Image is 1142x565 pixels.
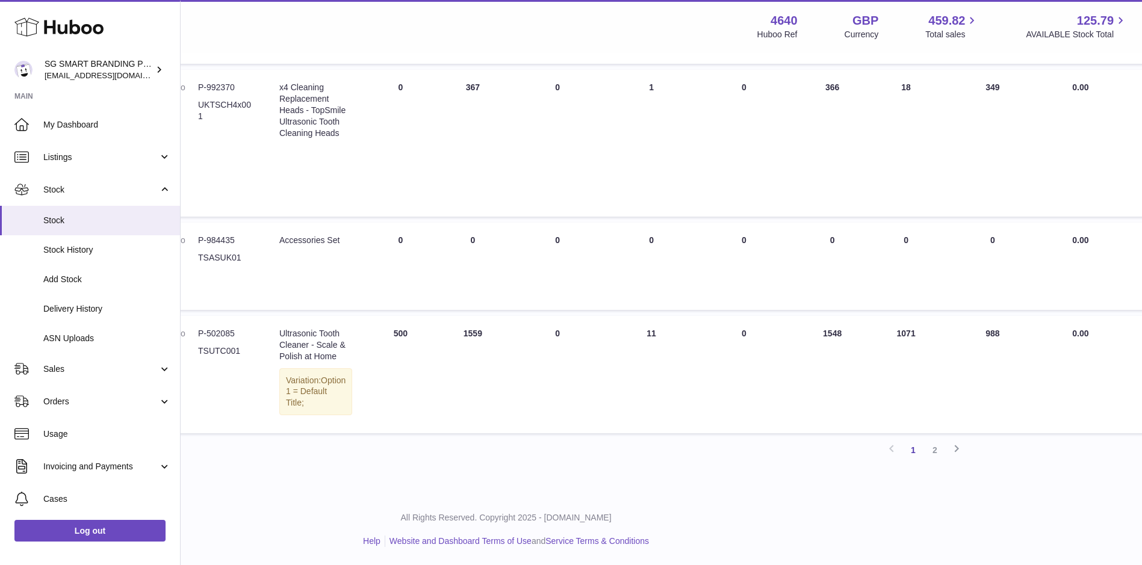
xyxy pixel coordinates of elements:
[364,223,436,310] td: 0
[43,396,158,407] span: Orders
[436,223,509,310] td: 0
[198,328,255,339] dd: P-502085
[792,70,874,217] td: 366
[874,316,939,433] td: 1071
[939,70,1047,217] td: 349
[279,368,352,416] div: Variation:
[1072,329,1088,338] span: 0.00
[45,70,177,80] span: [EMAIL_ADDRESS][DOMAIN_NAME]
[43,493,171,505] span: Cases
[389,536,532,546] a: Website and Dashboard Terms of Use
[286,375,346,408] span: Option 1 = Default Title;
[364,70,436,217] td: 0
[43,428,171,440] span: Usage
[198,345,255,368] dd: TSUTC001
[606,316,697,433] td: 11
[606,70,697,217] td: 1
[1026,29,1128,40] span: AVAILABLE Stock Total
[43,461,158,472] span: Invoicing and Payments
[939,316,1047,433] td: 988
[43,215,171,226] span: Stock
[509,223,606,310] td: 0
[43,363,158,375] span: Sales
[606,223,697,310] td: 0
[43,303,171,315] span: Delivery History
[45,58,153,81] div: SG SMART BRANDING PTE. LTD.
[279,328,352,362] div: Ultrasonic Tooth Cleaner - Scale & Polish at Home
[792,316,874,433] td: 1548
[925,13,979,40] a: 459.82 Total sales
[43,119,171,131] span: My Dashboard
[845,29,879,40] div: Currency
[363,536,380,546] a: Help
[198,235,255,246] dd: P-984435
[43,274,171,285] span: Add Stock
[385,536,649,547] li: and
[757,29,798,40] div: Huboo Ref
[198,252,255,275] dd: TSASUK01
[43,184,158,196] span: Stock
[198,82,255,93] dd: P-992370
[509,316,606,433] td: 0
[1072,235,1088,245] span: 0.00
[43,244,171,256] span: Stock History
[35,512,977,523] p: All Rights Reserved. Copyright 2025 - [DOMAIN_NAME]
[436,70,509,217] td: 367
[364,316,436,433] td: 500
[1077,13,1114,29] span: 125.79
[928,13,965,29] span: 459.82
[742,82,746,92] span: 0
[874,223,939,310] td: 0
[1026,13,1128,40] a: 125.79 AVAILABLE Stock Total
[939,223,1047,310] td: 0
[771,13,798,29] strong: 4640
[902,439,924,461] a: 1
[925,29,979,40] span: Total sales
[792,223,874,310] td: 0
[545,536,649,546] a: Service Terms & Conditions
[924,439,946,461] a: 2
[742,235,746,245] span: 0
[874,70,939,217] td: 18
[14,520,166,542] a: Log out
[1072,82,1088,92] span: 0.00
[742,329,746,338] span: 0
[279,235,352,246] div: Accessories Set
[279,82,352,138] div: x4 Cleaning Replacement Heads - TopSmile Ultrasonic Tooth Cleaning Heads
[43,152,158,163] span: Listings
[509,70,606,217] td: 0
[14,61,33,79] img: internalAdmin-4640@internal.huboo.com
[436,316,509,433] td: 1559
[198,99,255,122] dd: UKTSCH4x001
[852,13,878,29] strong: GBP
[43,333,171,344] span: ASN Uploads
